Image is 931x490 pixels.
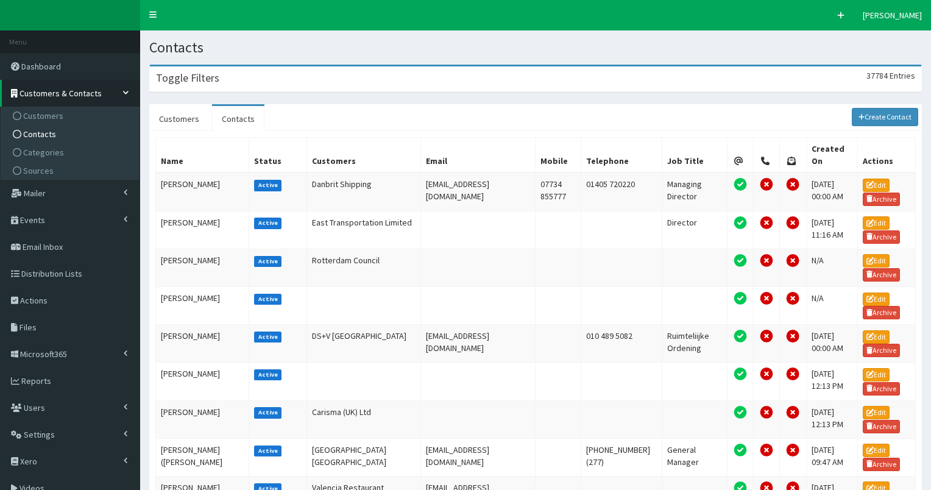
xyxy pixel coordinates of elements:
[4,162,140,180] a: Sources
[23,241,63,252] span: Email Inbox
[863,444,890,457] a: Edit
[866,70,888,81] span: 37784
[23,110,63,121] span: Customers
[863,254,890,268] a: Edit
[19,88,102,99] span: Customers & Contacts
[727,138,753,173] th: Email Permission
[536,172,581,211] td: 07734 855777
[254,332,281,343] label: Active
[254,446,281,456] label: Active
[581,325,662,363] td: 010 489 5082
[306,438,420,476] td: [GEOGRAPHIC_DATA] [GEOGRAPHIC_DATA]
[254,256,281,267] label: Active
[156,138,249,173] th: Name
[806,286,857,324] td: N/A
[863,406,890,419] a: Edit
[23,147,64,158] span: Categories
[662,211,727,249] td: Director
[581,138,662,173] th: Telephone
[863,458,901,471] a: Archive
[4,125,140,143] a: Contacts
[863,293,890,306] a: Edit
[662,438,727,476] td: General Manager
[21,61,61,72] span: Dashboard
[156,325,249,363] td: [PERSON_NAME]
[857,138,915,173] th: Actions
[420,325,536,363] td: [EMAIL_ADDRESS][DOMAIN_NAME]
[254,218,281,229] label: Active
[156,249,249,286] td: [PERSON_NAME]
[23,129,56,140] span: Contacts
[890,70,915,81] span: Entries
[156,286,249,324] td: [PERSON_NAME]
[254,294,281,305] label: Active
[156,438,249,476] td: [PERSON_NAME] ([PERSON_NAME]
[306,249,420,286] td: Rotterdam Council
[4,107,140,125] a: Customers
[662,172,727,211] td: Managing Director
[863,216,890,230] a: Edit
[23,165,54,176] span: Sources
[863,382,901,396] a: Archive
[4,143,140,162] a: Categories
[863,268,901,282] a: Archive
[254,407,281,418] label: Active
[863,420,901,433] a: Archive
[24,429,55,440] span: Settings
[420,138,536,173] th: Email
[806,211,857,249] td: [DATE] 11:16 AM
[806,325,857,363] td: [DATE] 00:00 AM
[863,368,890,382] a: Edit
[306,325,420,363] td: DS+V [GEOGRAPHIC_DATA]
[306,172,420,211] td: Danbrit Shipping
[863,179,890,192] a: Edit
[780,138,806,173] th: Post Permission
[156,363,249,400] td: [PERSON_NAME]
[21,268,82,279] span: Distribution Lists
[306,400,420,438] td: Carisma (UK) Ltd
[149,40,922,55] h1: Contacts
[806,363,857,400] td: [DATE] 12:13 PM
[21,375,51,386] span: Reports
[852,108,919,126] a: Create Contact
[581,438,662,476] td: [PHONE_NUMBER] (277)
[20,349,67,360] span: Microsoft365
[306,211,420,249] td: East Transportation Limited
[863,230,901,244] a: Archive
[863,344,901,357] a: Archive
[863,330,890,344] a: Edit
[536,138,581,173] th: Mobile
[24,188,46,199] span: Mailer
[20,215,45,225] span: Events
[24,402,45,413] span: Users
[420,172,536,211] td: [EMAIL_ADDRESS][DOMAIN_NAME]
[662,325,727,363] td: Ruimteliijke Ordening
[156,73,219,83] h3: Toggle Filters
[20,295,48,306] span: Actions
[806,172,857,211] td: [DATE] 00:00 AM
[863,306,901,319] a: Archive
[806,138,857,173] th: Created On
[806,249,857,286] td: N/A
[249,138,307,173] th: Status
[863,193,901,206] a: Archive
[149,106,209,132] a: Customers
[754,138,780,173] th: Telephone Permission
[662,138,727,173] th: Job Title
[156,172,249,211] td: [PERSON_NAME]
[254,180,281,191] label: Active
[254,369,281,380] label: Active
[156,400,249,438] td: [PERSON_NAME]
[306,138,420,173] th: Customers
[20,456,37,467] span: Xero
[156,211,249,249] td: [PERSON_NAME]
[212,106,264,132] a: Contacts
[863,10,922,21] span: [PERSON_NAME]
[806,400,857,438] td: [DATE] 12:13 PM
[581,172,662,211] td: 01405 720220
[806,438,857,476] td: [DATE] 09:47 AM
[19,322,37,333] span: Files
[420,438,536,476] td: [EMAIL_ADDRESS][DOMAIN_NAME]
